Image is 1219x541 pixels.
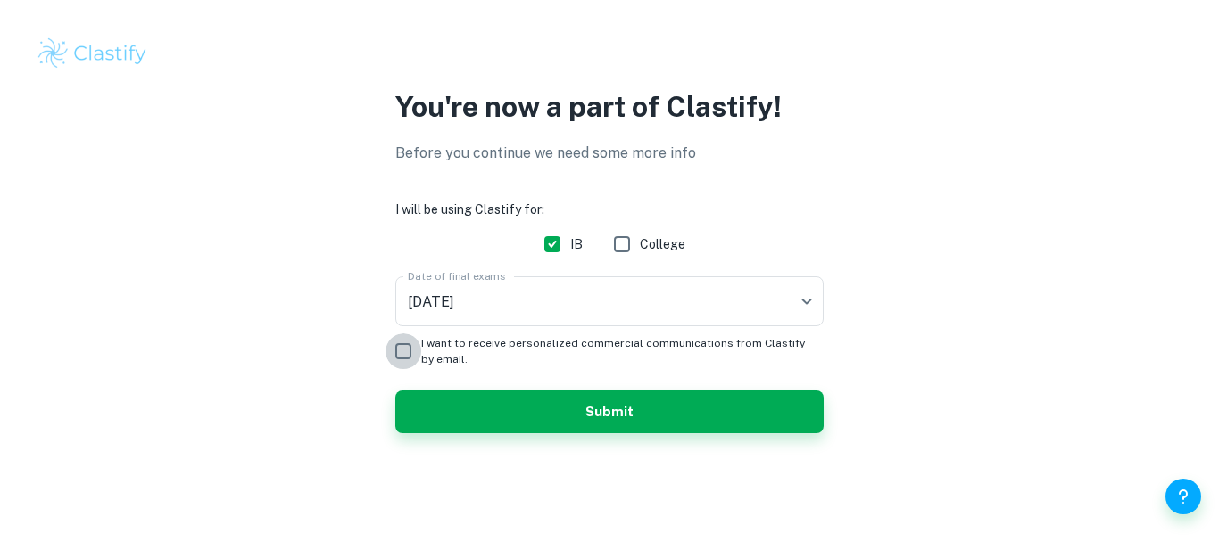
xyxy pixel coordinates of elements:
[36,36,1183,71] a: Clastify logo
[36,36,149,71] img: Clastify logo
[640,234,685,254] span: College
[395,143,824,164] p: Before you continue we need some more info
[1165,479,1201,514] button: Help and Feedback
[570,234,583,254] span: IB
[395,390,824,433] button: Submit
[421,335,809,367] span: I want to receive personalized commercial communications from Clastify by email.
[408,268,505,283] label: Date of final exams
[395,86,824,128] p: You're now a part of Clastify!
[395,276,824,326] div: [DATE]
[395,200,824,219] h6: I will be using Clastify for:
